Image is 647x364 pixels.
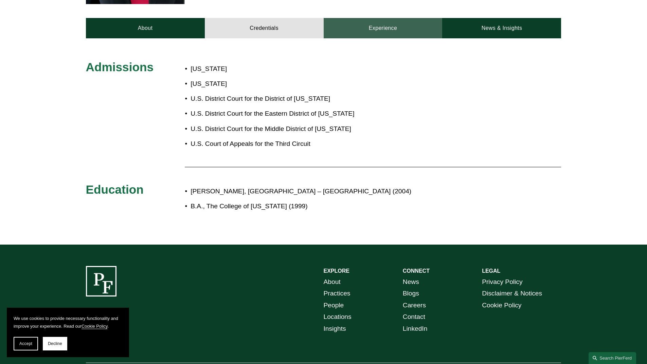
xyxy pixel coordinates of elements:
[14,314,122,330] p: We use cookies to provide necessary functionality and improve your experience. Read our .
[403,300,426,311] a: Careers
[482,276,522,288] a: Privacy Policy
[43,337,67,350] button: Decline
[324,18,443,38] a: Experience
[86,18,205,38] a: About
[442,18,561,38] a: News & Insights
[324,311,352,323] a: Locations
[324,323,346,335] a: Insights
[403,288,419,300] a: Blogs
[482,268,500,274] strong: LEGAL
[589,352,636,364] a: Search this site
[86,60,154,74] span: Admissions
[324,268,349,274] strong: EXPLORE
[48,341,62,346] span: Decline
[191,93,363,105] p: U.S. District Court for the District of [US_STATE]
[191,108,363,120] p: U.S. District Court for the Eastern District of [US_STATE]
[191,200,502,212] p: B.A., The College of [US_STATE] (1999)
[82,324,108,329] a: Cookie Policy
[403,276,419,288] a: News
[86,183,144,196] span: Education
[205,18,324,38] a: Credentials
[403,323,428,335] a: LinkedIn
[482,300,521,311] a: Cookie Policy
[191,123,363,135] p: U.S. District Court for the Middle District of [US_STATE]
[324,288,351,300] a: Practices
[403,311,425,323] a: Contact
[482,288,542,300] a: Disclaimer & Notices
[324,300,344,311] a: People
[191,63,363,75] p: [US_STATE]
[14,337,38,350] button: Accept
[191,138,363,150] p: U.S. Court of Appeals for the Third Circuit
[191,186,502,197] p: [PERSON_NAME], [GEOGRAPHIC_DATA] – [GEOGRAPHIC_DATA] (2004)
[7,308,129,357] section: Cookie banner
[324,276,341,288] a: About
[19,341,32,346] span: Accept
[191,78,363,90] p: [US_STATE]
[403,268,430,274] strong: CONNECT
